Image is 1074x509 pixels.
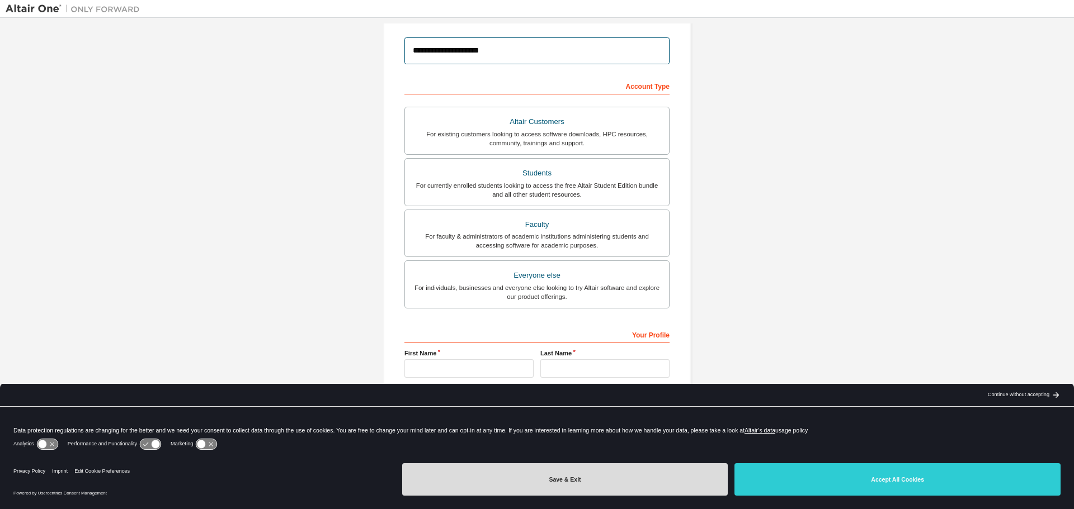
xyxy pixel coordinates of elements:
div: For faculty & administrators of academic institutions administering students and accessing softwa... [412,232,662,250]
div: Students [412,165,662,181]
div: Faculty [412,217,662,232]
div: For existing customers looking to access software downloads, HPC resources, community, trainings ... [412,130,662,148]
label: First Name [404,349,534,358]
div: Your Profile [404,325,670,343]
div: Altair Customers [412,114,662,130]
div: For currently enrolled students looking to access the free Altair Student Edition bundle and all ... [412,181,662,199]
div: Account Type [404,77,670,94]
div: For individuals, businesses and everyone else looking to try Altair software and explore our prod... [412,283,662,301]
div: Everyone else [412,268,662,283]
label: Last Name [540,349,670,358]
img: Altair One [6,3,145,15]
